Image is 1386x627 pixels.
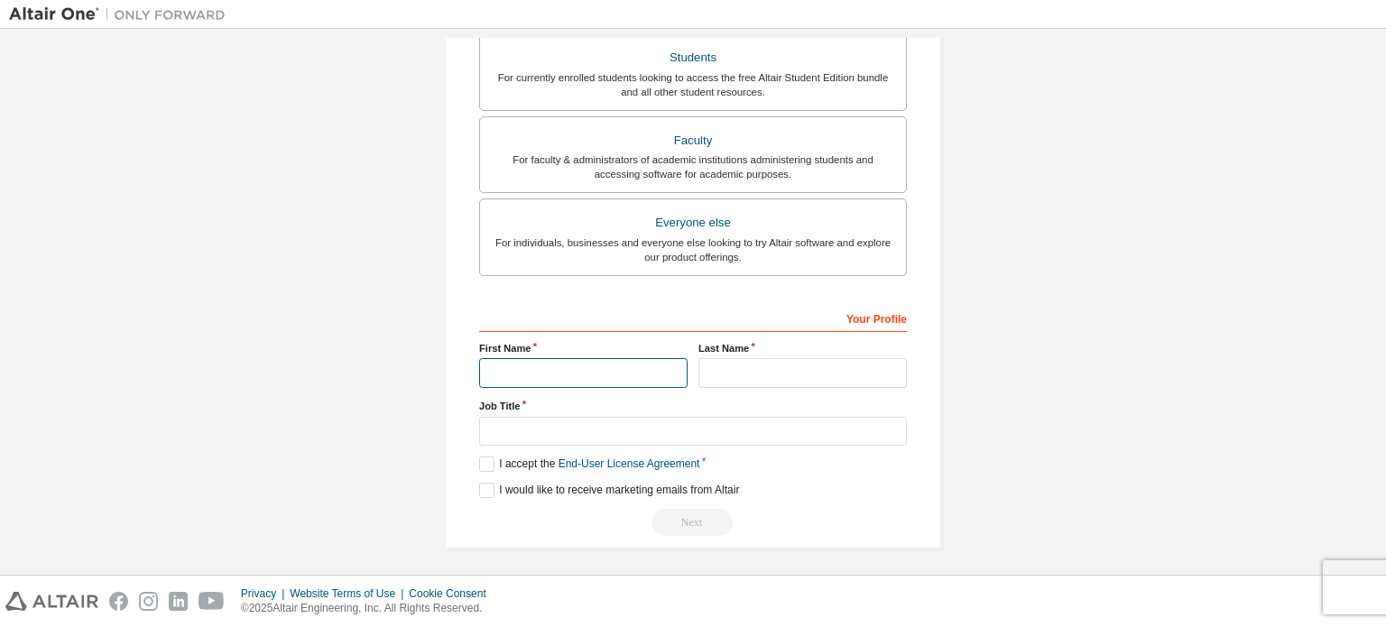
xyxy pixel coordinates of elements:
[5,592,98,611] img: altair_logo.svg
[491,128,895,153] div: Faculty
[491,152,895,181] div: For faculty & administrators of academic institutions administering students and accessing softwa...
[491,210,895,235] div: Everyone else
[290,586,409,601] div: Website Terms of Use
[109,592,128,611] img: facebook.svg
[479,303,907,332] div: Your Profile
[139,592,158,611] img: instagram.svg
[559,457,700,470] a: End-User License Agreement
[479,509,907,536] div: Read and acccept EULA to continue
[241,601,497,616] p: © 2025 Altair Engineering, Inc. All Rights Reserved.
[409,586,496,601] div: Cookie Consent
[241,586,290,601] div: Privacy
[169,592,188,611] img: linkedin.svg
[698,341,907,355] label: Last Name
[491,235,895,264] div: For individuals, businesses and everyone else looking to try Altair software and explore our prod...
[199,592,225,611] img: youtube.svg
[479,456,699,472] label: I accept the
[491,45,895,70] div: Students
[491,70,895,99] div: For currently enrolled students looking to access the free Altair Student Edition bundle and all ...
[9,5,235,23] img: Altair One
[479,483,739,498] label: I would like to receive marketing emails from Altair
[479,399,907,413] label: Job Title
[479,341,688,355] label: First Name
